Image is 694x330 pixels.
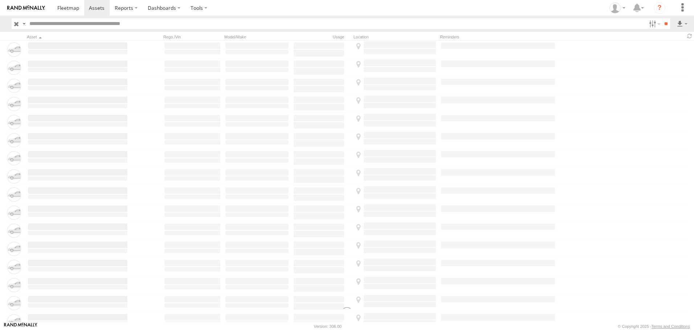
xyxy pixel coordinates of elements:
[293,34,351,39] div: Usage
[21,18,27,29] label: Search Query
[676,18,688,29] label: Export results as...
[163,34,221,39] div: Rego./Vin
[27,34,128,39] div: Click to Sort
[654,2,665,14] i: ?
[224,34,290,39] div: Model/Make
[618,324,690,329] div: © Copyright 2025 -
[7,5,45,11] img: rand-logo.svg
[646,18,662,29] label: Search Filter Options
[314,324,342,329] div: Version: 306.00
[685,33,694,39] span: Refresh
[354,34,437,39] div: Location
[652,324,690,329] a: Terms and Conditions
[4,323,37,330] a: Visit our Website
[440,34,556,39] div: Reminders
[607,3,628,13] div: Nele .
